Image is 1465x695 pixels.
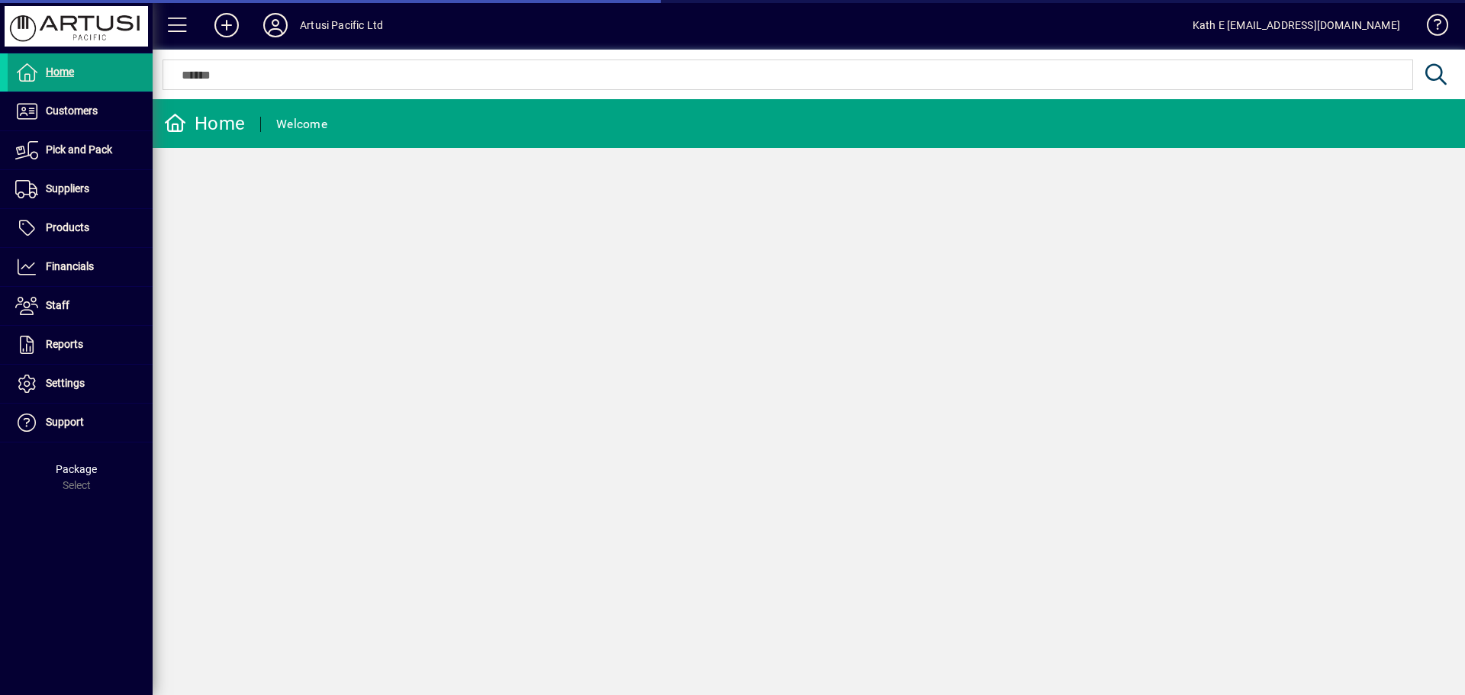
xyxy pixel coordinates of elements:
[8,287,153,325] a: Staff
[8,170,153,208] a: Suppliers
[1193,13,1400,37] div: Kath E [EMAIL_ADDRESS][DOMAIN_NAME]
[8,404,153,442] a: Support
[276,112,327,137] div: Welcome
[46,416,84,428] span: Support
[46,66,74,78] span: Home
[300,13,383,37] div: Artusi Pacific Ltd
[8,248,153,286] a: Financials
[46,260,94,272] span: Financials
[56,463,97,475] span: Package
[46,182,89,195] span: Suppliers
[202,11,251,39] button: Add
[8,92,153,130] a: Customers
[1415,3,1446,53] a: Knowledge Base
[8,209,153,247] a: Products
[164,111,245,136] div: Home
[46,105,98,117] span: Customers
[46,338,83,350] span: Reports
[46,299,69,311] span: Staff
[8,326,153,364] a: Reports
[8,365,153,403] a: Settings
[46,221,89,233] span: Products
[46,377,85,389] span: Settings
[46,143,112,156] span: Pick and Pack
[251,11,300,39] button: Profile
[8,131,153,169] a: Pick and Pack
